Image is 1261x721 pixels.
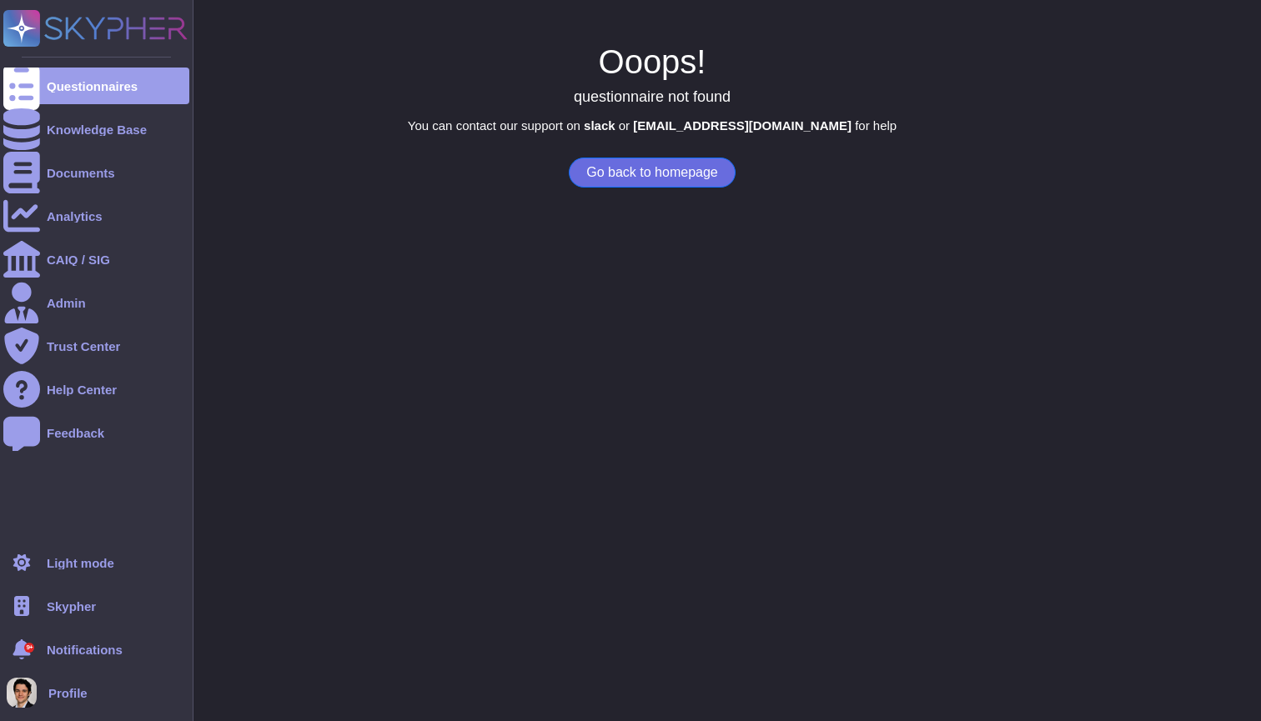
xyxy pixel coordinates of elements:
[47,123,147,136] div: Knowledge Base
[47,557,114,569] div: Light mode
[47,80,138,93] div: Questionnaires
[3,198,189,234] a: Analytics
[47,253,110,266] div: CAIQ / SIG
[7,678,37,708] img: user
[47,427,104,439] div: Feedback
[3,68,189,104] a: Questionnaires
[584,118,615,133] b: slack
[3,371,189,408] a: Help Center
[47,167,115,179] div: Documents
[47,643,123,656] span: Notifications
[47,210,103,223] div: Analytics
[47,383,117,396] div: Help Center
[47,297,86,309] div: Admin
[48,687,88,699] span: Profile
[43,119,1261,132] p: You can contact our support on or for help
[3,328,189,364] a: Trust Center
[47,340,120,353] div: Trust Center
[43,88,1261,107] h3: questionnaire not found
[3,284,189,321] a: Admin
[3,111,189,148] a: Knowledge Base
[43,42,1261,82] h1: Ooops!
[569,158,735,188] button: Go back to homepage
[3,674,48,711] button: user
[3,154,189,191] a: Documents
[3,241,189,278] a: CAIQ / SIG
[633,118,852,133] b: [EMAIL_ADDRESS][DOMAIN_NAME]
[47,600,96,613] span: Skypher
[3,414,189,451] a: Feedback
[24,643,34,653] div: 9+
